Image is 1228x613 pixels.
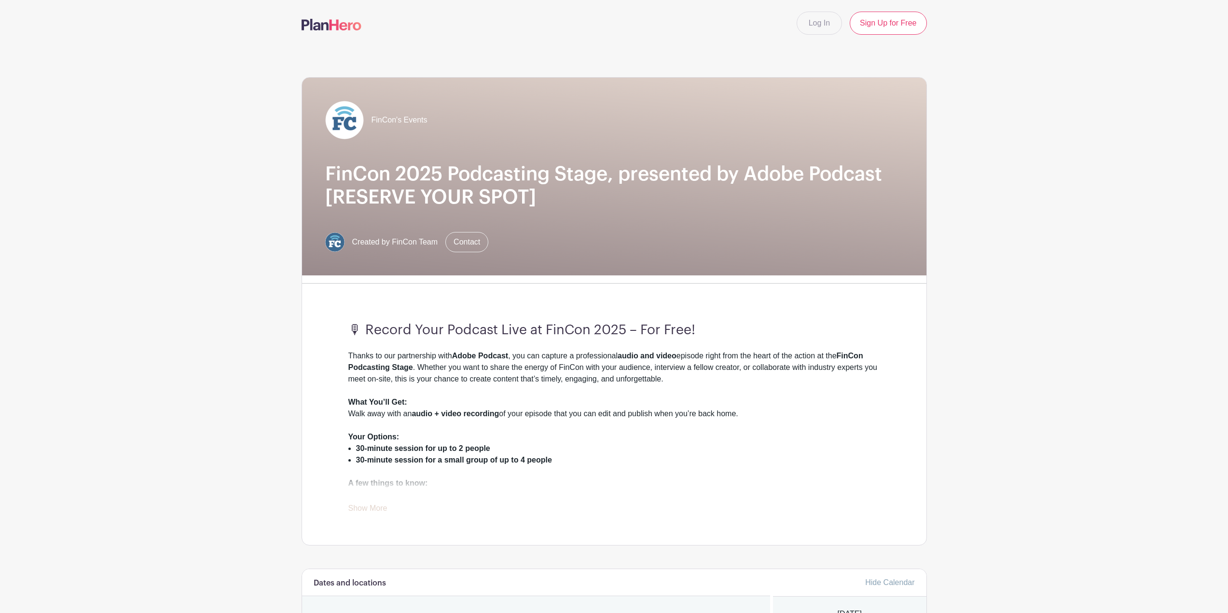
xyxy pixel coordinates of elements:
img: FC%20circle.png [325,232,345,252]
strong: FinCon Podcasting Stage [348,352,863,371]
span: Created by FinCon Team [352,236,438,248]
a: Contact [445,232,488,252]
img: logo-507f7623f17ff9eddc593b1ce0a138ce2505c220e1c5a4e2b4648c50719b7d32.svg [302,19,361,30]
strong: What You’ll Get: [348,398,407,406]
strong: A few things to know: [348,479,428,487]
strong: 30-minute session for a small group of up to 4 people [356,456,552,464]
span: FinCon's Events [372,114,428,126]
img: FC%20circle_white.png [325,101,364,139]
strong: audio + video recording [412,409,499,418]
a: Hide Calendar [865,578,914,586]
a: Show More [348,504,387,516]
h3: 🎙 Record Your Podcast Live at FinCon 2025 – For Free! [348,322,880,339]
strong: Adobe Podcast [452,352,508,360]
h1: FinCon 2025 Podcasting Stage, presented by Adobe Podcast [RESERVE YOUR SPOT] [325,163,903,209]
a: Log In [797,12,842,35]
li: Spots are but limited— to ensure everyone gets a chance. [356,489,880,501]
strong: audio and video [618,352,676,360]
div: Walk away with an of your episode that you can edit and publish when you’re back home. [348,396,880,431]
strong: complimentary [389,490,444,499]
strong: Your Options: [348,433,399,441]
strong: reserve only one [487,490,548,499]
a: Sign Up for Free [850,12,926,35]
div: Thanks to our partnership with , you can capture a professional episode right from the heart of t... [348,350,880,396]
h6: Dates and locations [314,579,386,588]
strong: 30-minute session for up to 2 people [356,444,490,452]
